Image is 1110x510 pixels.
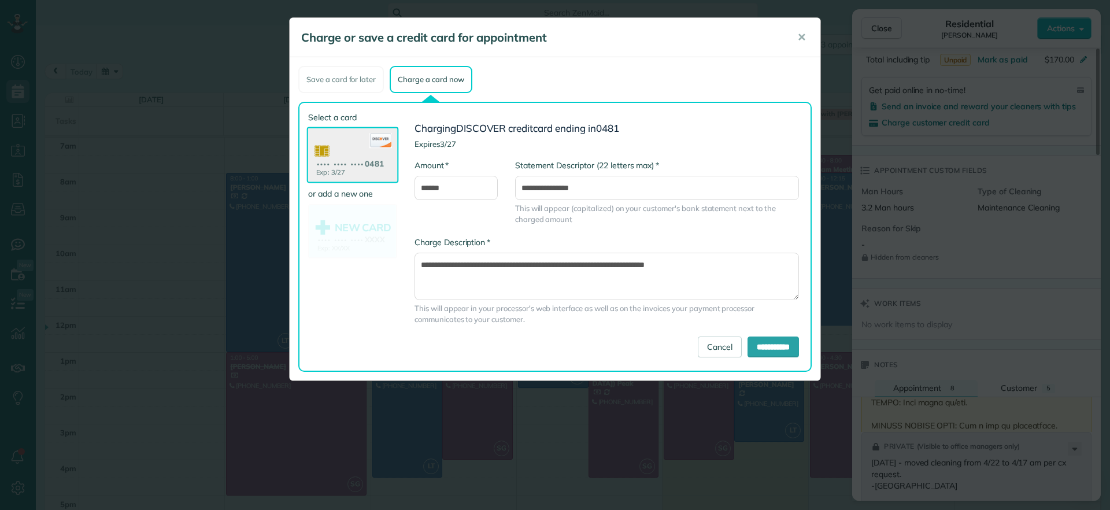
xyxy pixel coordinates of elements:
span: credit [508,122,533,134]
label: Statement Descriptor (22 letters max) [515,160,659,171]
span: ✕ [797,31,806,44]
label: Amount [415,160,449,171]
span: This will appear in your processor's web interface as well as on the invoices your payment proces... [415,303,799,325]
span: DISCOVER [456,122,506,134]
h4: Expires [415,140,799,148]
label: Select a card [308,112,397,123]
h3: Charging card ending in [415,123,799,134]
span: 3/27 [440,139,456,149]
div: Save a card for later [298,66,384,93]
label: or add a new one [308,188,397,199]
label: Charge Description [415,236,490,248]
h5: Charge or save a credit card for appointment [301,29,781,46]
span: 0481 [596,122,619,134]
span: This will appear (capitalized) on your customer's bank statement next to the charged amount [515,203,799,225]
a: Cancel [698,337,742,357]
div: Charge a card now [390,66,472,93]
